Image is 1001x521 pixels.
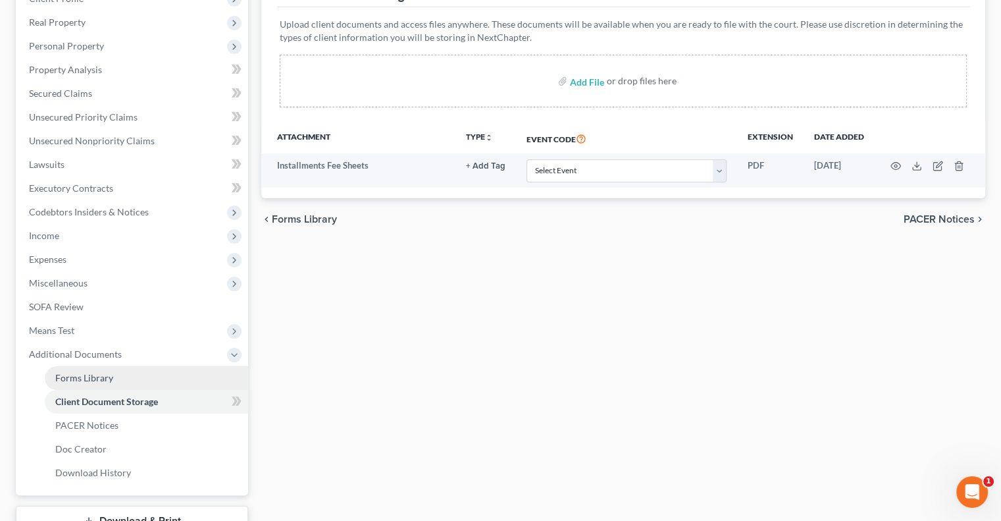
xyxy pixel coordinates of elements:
td: Installments Fee Sheets [261,153,455,188]
span: Download History [55,467,131,478]
a: Client Document Storage [45,390,248,414]
i: chevron_left [261,214,272,225]
span: Real Property [29,16,86,28]
td: [DATE] [804,153,875,188]
th: Attachment [261,123,455,153]
iframe: Intercom live chat [956,476,988,508]
span: Unsecured Priority Claims [29,111,138,123]
button: TYPEunfold_more [466,133,493,142]
span: Codebtors Insiders & Notices [29,206,149,217]
a: Lawsuits [18,153,248,177]
span: Means Test [29,325,74,336]
span: Executory Contracts [29,182,113,194]
span: PACER Notices [55,420,118,431]
span: Miscellaneous [29,277,88,288]
span: SOFA Review [29,301,84,312]
a: Executory Contracts [18,177,248,200]
span: Property Analysis [29,64,102,75]
a: PACER Notices [45,414,248,437]
span: 1 [983,476,994,487]
p: Upload client documents and access files anywhere. These documents will be available when you are... [280,18,967,44]
th: Extension [737,123,804,153]
span: Secured Claims [29,88,92,99]
td: PDF [737,153,804,188]
span: Client Document Storage [55,396,158,407]
a: Secured Claims [18,82,248,105]
div: or drop files here [607,74,677,88]
a: Forms Library [45,366,248,390]
a: Property Analysis [18,58,248,82]
a: Unsecured Nonpriority Claims [18,129,248,153]
th: Date added [804,123,875,153]
span: Additional Documents [29,348,122,360]
th: Event Code [516,123,737,153]
span: Income [29,230,59,241]
a: Download History [45,461,248,485]
span: Personal Property [29,40,104,51]
a: Unsecured Priority Claims [18,105,248,129]
span: Unsecured Nonpriority Claims [29,135,155,146]
button: PACER Notices chevron_right [904,214,985,225]
span: Doc Creator [55,443,107,454]
a: Doc Creator [45,437,248,461]
span: Forms Library [55,372,113,383]
span: PACER Notices [904,214,975,225]
a: + Add Tag [466,159,505,172]
span: Lawsuits [29,159,64,170]
i: chevron_right [975,214,985,225]
button: + Add Tag [466,162,505,171]
button: chevron_left Forms Library [261,214,337,225]
a: SOFA Review [18,295,248,319]
i: unfold_more [485,134,493,142]
span: Expenses [29,254,66,265]
span: Forms Library [272,214,337,225]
